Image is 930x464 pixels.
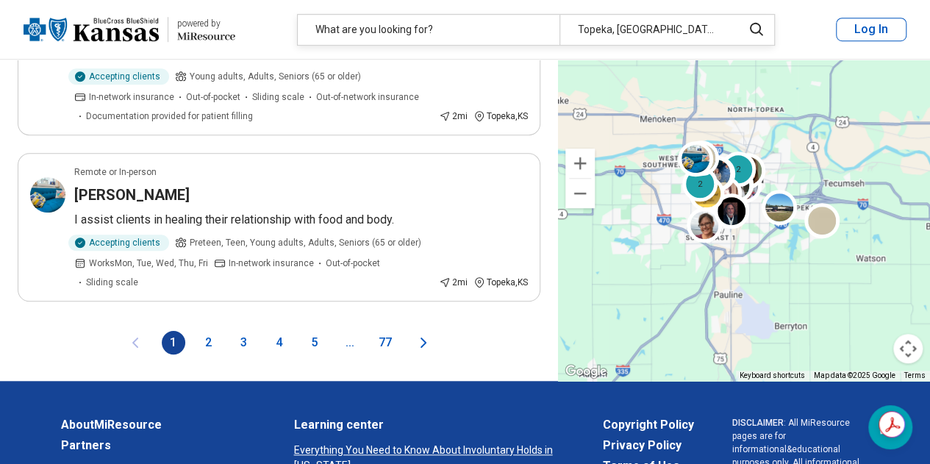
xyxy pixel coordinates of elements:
[814,371,895,379] span: Map data ©2025 Google
[252,90,304,104] span: Sliding scale
[603,416,694,434] a: Copyright Policy
[89,257,208,270] span: Works Mon, Tue, Wed, Thu, Fri
[268,331,291,354] button: 4
[565,149,595,178] button: Zoom in
[229,257,314,270] span: In-network insurance
[197,331,221,354] button: 2
[326,257,380,270] span: Out-of-pocket
[74,211,528,229] p: I assist clients in healing their relationship with food and body.
[61,437,256,454] a: Partners
[473,276,528,289] div: Topeka , KS
[439,110,468,123] div: 2 mi
[61,416,256,434] a: AboutMiResource
[893,334,923,363] button: Map camera controls
[415,331,432,354] button: Next page
[720,151,756,186] div: 2
[316,90,419,104] span: Out-of-network insurance
[740,371,805,381] button: Keyboard shortcuts
[682,165,718,201] div: 2
[565,179,595,208] button: Zoom out
[68,235,169,251] div: Accepting clients
[190,236,421,249] span: Preteen, Teen, Young adults, Adults, Seniors (65 or older)
[338,331,362,354] span: ...
[868,405,912,449] a: Open chat
[177,17,235,30] div: powered by
[232,331,256,354] button: 3
[294,416,565,434] a: Learning center
[190,70,361,83] span: Young adults, Adults, Seniors (65 or older)
[126,331,144,354] button: Previous page
[298,15,559,45] div: What are you looking for?
[68,68,169,85] div: Accepting clients
[562,362,610,381] img: Google
[89,90,174,104] span: In-network insurance
[24,12,159,47] img: Blue Cross Blue Shield Kansas
[86,276,138,289] span: Sliding scale
[373,331,397,354] button: 77
[303,331,326,354] button: 5
[473,110,528,123] div: Topeka , KS
[24,12,235,47] a: Blue Cross Blue Shield Kansaspowered by
[732,418,784,428] span: DISCLAIMER
[186,90,240,104] span: Out-of-pocket
[562,362,610,381] a: Open this area in Google Maps (opens a new window)
[162,331,185,354] button: 1
[86,110,253,123] span: Documentation provided for patient filling
[603,437,694,454] a: Privacy Policy
[74,165,157,179] p: Remote or In-person
[74,185,190,205] h3: [PERSON_NAME]
[559,15,734,45] div: Topeka, [GEOGRAPHIC_DATA]
[836,18,906,41] button: Log In
[904,371,926,379] a: Terms (opens in new tab)
[439,276,468,289] div: 2 mi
